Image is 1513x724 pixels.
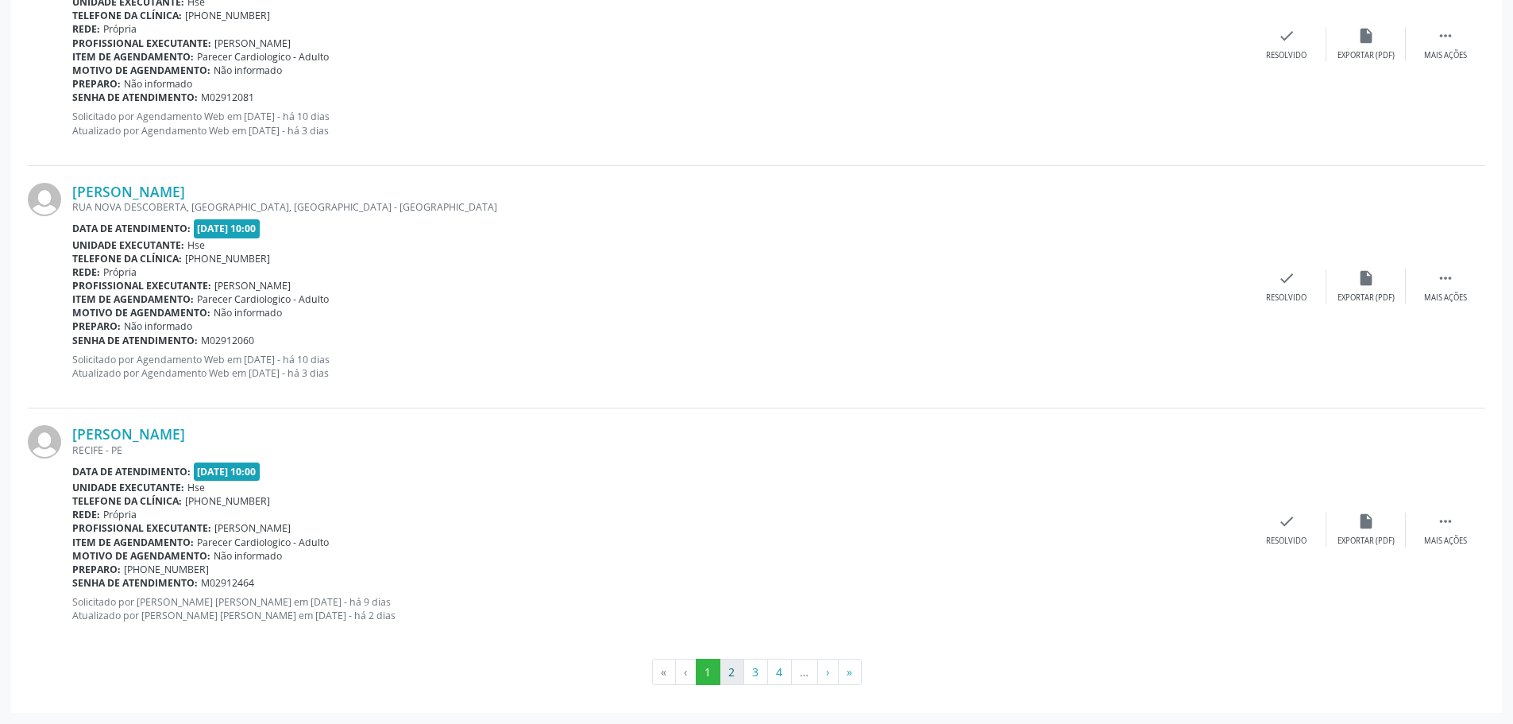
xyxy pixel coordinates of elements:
[72,9,182,22] b: Telefone da clínica:
[72,110,1247,137] p: Solicitado por Agendamento Web em [DATE] - há 10 dias Atualizado por Agendamento Web em [DATE] - ...
[1266,536,1307,547] div: Resolvido
[1337,536,1395,547] div: Exportar (PDF)
[743,659,768,686] button: Go to page 3
[28,183,61,216] img: img
[72,521,211,535] b: Profissional executante:
[124,319,192,333] span: Não informado
[214,306,282,319] span: Não informado
[194,219,261,238] span: [DATE] 10:00
[201,91,254,104] span: M02912081
[72,319,121,333] b: Preparo:
[214,279,291,292] span: [PERSON_NAME]
[72,77,121,91] b: Preparo:
[1357,269,1375,287] i: insert_drive_file
[197,50,329,64] span: Parecer Cardiologico - Adulto
[1337,292,1395,304] div: Exportar (PDF)
[72,595,1247,622] p: Solicitado por [PERSON_NAME] [PERSON_NAME] em [DATE] - há 9 dias Atualizado por [PERSON_NAME] [PE...
[72,425,185,443] a: [PERSON_NAME]
[838,659,862,686] button: Go to last page
[103,265,137,279] span: Própria
[1437,27,1454,45] i: 
[72,443,1247,457] div: RECIFE - PE
[28,425,61,459] img: img
[1424,536,1467,547] div: Mais ações
[72,306,210,319] b: Motivo de agendamento:
[187,238,205,252] span: Hse
[72,265,100,279] b: Rede:
[767,659,792,686] button: Go to page 4
[197,292,329,306] span: Parecer Cardiologico - Adulto
[72,549,210,563] b: Motivo de agendamento:
[214,37,291,50] span: [PERSON_NAME]
[72,222,191,235] b: Data de atendimento:
[187,481,205,494] span: Hse
[124,563,209,576] span: [PHONE_NUMBER]
[185,9,270,22] span: [PHONE_NUMBER]
[72,508,100,521] b: Rede:
[124,77,192,91] span: Não informado
[72,183,185,200] a: [PERSON_NAME]
[103,22,137,36] span: Própria
[72,334,198,347] b: Senha de atendimento:
[1337,50,1395,61] div: Exportar (PDF)
[72,91,198,104] b: Senha de atendimento:
[1357,27,1375,45] i: insert_drive_file
[72,494,182,508] b: Telefone da clínica:
[72,576,198,590] b: Senha de atendimento:
[185,494,270,508] span: [PHONE_NUMBER]
[72,292,194,306] b: Item de agendamento:
[72,353,1247,380] p: Solicitado por Agendamento Web em [DATE] - há 10 dias Atualizado por Agendamento Web em [DATE] - ...
[720,659,744,686] button: Go to page 2
[201,576,254,590] span: M02912464
[1266,50,1307,61] div: Resolvido
[72,37,211,50] b: Profissional executante:
[1424,292,1467,304] div: Mais ações
[1266,292,1307,304] div: Resolvido
[185,252,270,265] span: [PHONE_NUMBER]
[197,536,329,549] span: Parecer Cardiologico - Adulto
[72,563,121,576] b: Preparo:
[72,238,184,252] b: Unidade executante:
[1437,269,1454,287] i: 
[28,659,1485,686] ul: Pagination
[72,279,211,292] b: Profissional executante:
[103,508,137,521] span: Própria
[696,659,720,686] button: Go to page 1
[72,50,194,64] b: Item de agendamento:
[1424,50,1467,61] div: Mais ações
[1278,269,1295,287] i: check
[1437,513,1454,530] i: 
[817,659,839,686] button: Go to next page
[72,481,184,494] b: Unidade executante:
[72,252,182,265] b: Telefone da clínica:
[214,549,282,563] span: Não informado
[72,22,100,36] b: Rede:
[72,465,191,478] b: Data de atendimento:
[201,334,254,347] span: M02912060
[1278,27,1295,45] i: check
[214,64,282,77] span: Não informado
[72,64,210,77] b: Motivo de agendamento:
[72,200,1247,214] div: RUA NOVA DESCOBERTA, [GEOGRAPHIC_DATA], [GEOGRAPHIC_DATA] - [GEOGRAPHIC_DATA]
[1357,513,1375,530] i: insert_drive_file
[1278,513,1295,530] i: check
[72,536,194,549] b: Item de agendamento:
[194,463,261,481] span: [DATE] 10:00
[214,521,291,535] span: [PERSON_NAME]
